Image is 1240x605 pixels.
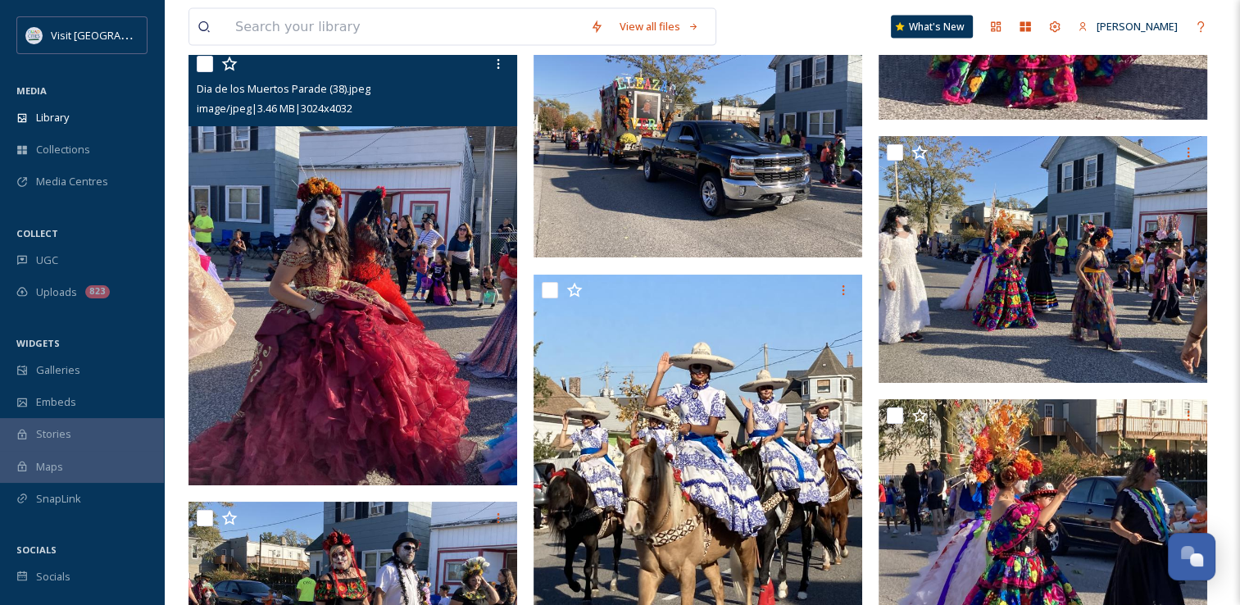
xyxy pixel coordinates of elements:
img: Dia de los Muertos Parade (30).jpeg [879,136,1207,383]
span: Visit [GEOGRAPHIC_DATA] [51,27,178,43]
span: Socials [36,569,70,585]
span: Galleries [36,362,80,378]
span: COLLECT [16,227,58,239]
a: [PERSON_NAME] [1070,11,1186,43]
span: Uploads [36,284,77,300]
span: WIDGETS [16,337,60,349]
a: View all files [611,11,707,43]
span: Stories [36,426,71,442]
div: 823 [85,285,110,298]
a: What's New [891,16,973,39]
span: UGC [36,252,58,268]
img: Dia de los Muertos Parade (38).jpeg [188,48,517,485]
span: Embeds [36,394,76,410]
input: Search your library [227,9,582,45]
span: MEDIA [16,84,47,97]
img: QCCVB_VISIT_vert_logo_4c_tagline_122019.svg [26,27,43,43]
span: SOCIALS [16,544,57,556]
span: Media Centres [36,174,108,189]
button: Open Chat [1168,533,1215,580]
span: SnapLink [36,491,81,507]
span: Maps [36,459,63,475]
span: Dia de los Muertos Parade (38).jpeg [197,81,370,96]
span: [PERSON_NAME] [1097,19,1178,34]
img: Dia de los Muertos Parade (28).jpeg [534,11,862,258]
span: Library [36,110,69,125]
span: image/jpeg | 3.46 MB | 3024 x 4032 [197,101,352,116]
span: Collections [36,142,90,157]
